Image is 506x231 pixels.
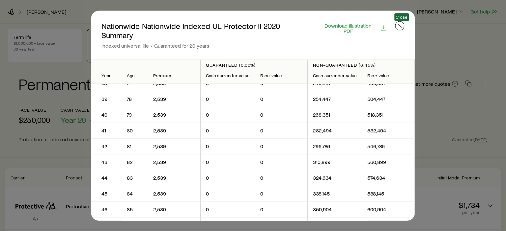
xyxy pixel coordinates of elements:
p: 0 [260,159,302,166]
p: 574,634 [368,175,409,181]
p: 0 [260,191,302,197]
p: 82 [127,159,143,166]
p: 0 [206,143,250,150]
div: Face value [368,73,409,78]
div: Year [101,73,111,78]
p: 79 [127,112,143,118]
p: 268,351 [313,112,357,118]
p: 546,786 [368,143,409,150]
p: 85 [127,206,143,213]
p: 78 [127,96,143,103]
p: 324,634 [313,175,357,181]
p: 254,447 [313,96,357,103]
p: 588,145 [368,191,409,197]
p: 0 [206,96,250,103]
p: 0 [206,175,250,181]
p: 0 [260,143,302,150]
p: 2,539 [153,159,195,166]
button: Download illustration PDF [320,22,387,34]
p: 296,786 [313,143,357,150]
p: 2,539 [153,175,195,181]
p: 350,904 [313,206,357,213]
p: 39 [101,96,111,103]
p: 0 [260,96,302,103]
p: 40 [101,112,111,118]
p: 504,447 [368,96,409,103]
p: 42 [101,143,111,150]
p: 0 [206,112,250,118]
p: 2,539 [153,112,195,118]
p: 2,539 [153,191,195,197]
p: 46 [101,206,111,213]
p: 83 [127,175,143,181]
div: Premium [153,73,195,78]
div: Cash surrender value [206,73,250,78]
p: 80 [127,127,143,134]
p: Indexed universal life Guaranteed for 20 years [101,42,311,49]
span: Close [396,14,408,20]
p: 81 [127,143,143,150]
p: 532,494 [368,127,409,134]
p: 0 [206,127,250,134]
p: 310,899 [313,159,357,166]
p: 2,539 [153,127,195,134]
p: 0 [260,127,302,134]
div: Age [127,73,143,78]
p: 518,351 [368,112,409,118]
p: 0 [206,191,250,197]
p: 0 [260,175,302,181]
div: Cash surrender value [313,73,357,78]
p: 338,145 [313,191,357,197]
p: 2,539 [153,143,195,150]
p: 2,539 [153,206,195,213]
p: 282,494 [313,127,357,134]
p: 0 [260,112,302,118]
p: Nationwide Nationwide Indexed UL Protector II 2020 Summary [101,21,311,39]
p: 45 [101,191,111,197]
p: 84 [127,191,143,197]
p: 0 [206,206,250,213]
p: 560,899 [368,159,409,166]
span: Download illustration PDF [320,23,377,33]
p: 43 [101,159,111,166]
p: Non-guaranteed (6.45%) [313,62,409,67]
p: 2,539 [153,96,195,103]
p: 600,904 [368,206,409,213]
div: Face value [260,73,302,78]
p: 41 [101,127,111,134]
p: 0 [206,159,250,166]
p: Guaranteed (0.00%) [206,62,302,67]
p: 44 [101,175,111,181]
p: 0 [260,206,302,213]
